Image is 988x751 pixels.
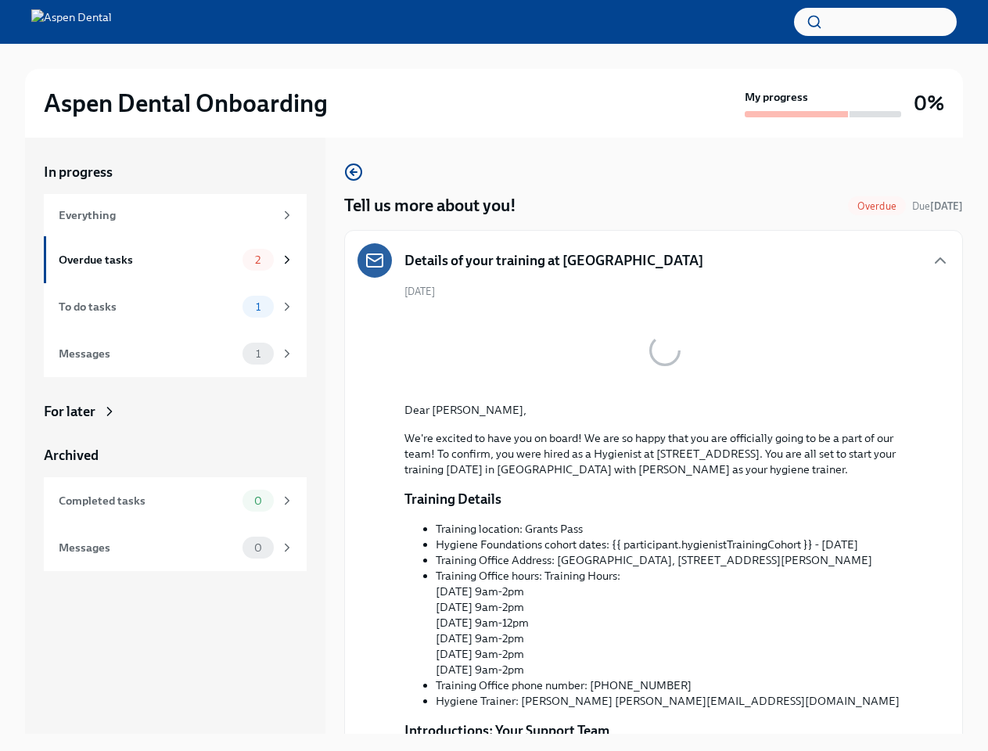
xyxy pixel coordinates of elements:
[44,163,307,181] a: In progress
[404,430,925,477] p: We're excited to have you on board! We are so happy that you are officially going to be a part of...
[436,552,900,568] li: Training Office Address: [GEOGRAPHIC_DATA], [STREET_ADDRESS][PERSON_NAME]
[848,200,906,212] span: Overdue
[44,446,307,465] a: Archived
[59,207,274,224] div: Everything
[31,9,112,34] img: Aspen Dental
[59,251,236,268] div: Overdue tasks
[246,301,270,313] span: 1
[44,477,307,524] a: Completed tasks0
[44,402,95,421] div: For later
[436,568,900,677] li: Training Office hours: Training Hours: [DATE] 9am-2pm [DATE] 9am-2pm [DATE] 9am-12pm [DATE] 9am-2...
[914,89,944,117] h3: 0%
[59,492,236,509] div: Completed tasks
[59,298,236,315] div: To do tasks
[59,539,236,556] div: Messages
[930,200,963,212] strong: [DATE]
[44,330,307,377] a: Messages1
[404,721,609,740] p: Introductions: Your Support Team
[404,490,501,508] p: Training Details
[246,254,270,266] span: 2
[44,402,307,421] a: For later
[44,88,328,119] h2: Aspen Dental Onboarding
[745,89,808,105] strong: My progress
[912,199,963,214] span: August 30th, 2025 07:00
[436,677,900,693] li: Training Office phone number: [PHONE_NUMBER]
[912,200,963,212] span: Due
[404,251,703,270] h5: Details of your training at [GEOGRAPHIC_DATA]
[44,283,307,330] a: To do tasks1
[436,521,900,537] li: Training location: Grants Pass
[246,348,270,360] span: 1
[59,345,236,362] div: Messages
[44,524,307,571] a: Messages0
[404,311,925,390] button: Zoom image
[404,402,925,418] p: Dear [PERSON_NAME],
[44,194,307,236] a: Everything
[436,537,900,552] li: Hygiene Foundations cohort dates: {{ participant.hygienistTrainingCohort }} - [DATE]
[44,236,307,283] a: Overdue tasks2
[404,284,435,299] span: [DATE]
[344,194,516,217] h4: Tell us more about you!
[245,495,271,507] span: 0
[436,693,900,709] li: Hygiene Trainer: [PERSON_NAME] [PERSON_NAME][EMAIL_ADDRESS][DOMAIN_NAME]
[245,542,271,554] span: 0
